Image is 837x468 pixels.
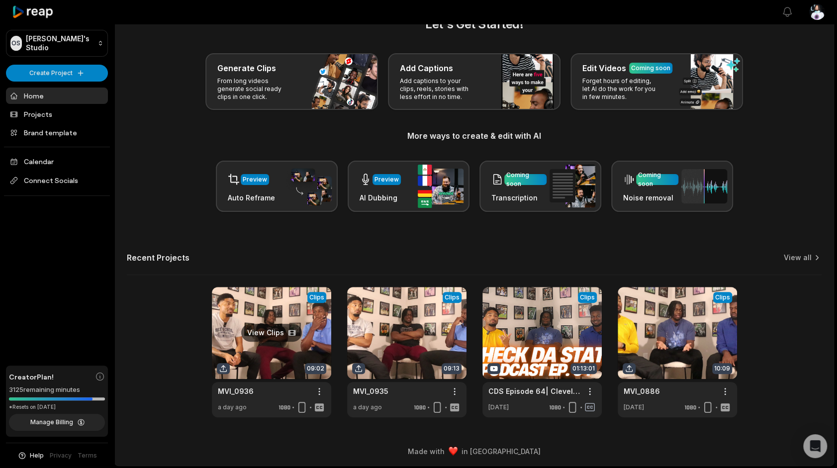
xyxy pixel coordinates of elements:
[449,447,458,456] img: heart emoji
[127,15,822,33] h2: Let's Get Started!
[228,192,275,203] h3: Auto Reframe
[638,171,676,188] div: Coming soon
[217,77,294,101] p: From long videos generate social ready clips in one click.
[9,414,105,431] button: Manage Billing
[217,62,276,74] h3: Generate Clips
[374,175,399,184] div: Preview
[17,451,44,460] button: Help
[631,64,670,73] div: Coming soon
[78,451,97,460] a: Terms
[623,192,678,203] h3: Noise removal
[400,62,453,74] h3: Add Captions
[360,192,401,203] h3: AI Dubbing
[286,167,332,206] img: auto_reframe.png
[10,36,22,51] div: OS
[6,106,108,122] a: Projects
[9,385,105,395] div: 3125 remaining minutes
[50,451,72,460] a: Privacy
[30,451,44,460] span: Help
[582,62,626,74] h3: Edit Videos
[418,165,464,208] img: ai_dubbing.png
[491,192,547,203] h3: Transcription
[681,169,727,203] img: noise_removal.png
[124,446,825,457] div: Made with in [GEOGRAPHIC_DATA]
[6,65,108,82] button: Create Project
[582,77,659,101] p: Forget hours of editing, let AI do the work for you in few minutes.
[624,386,660,396] a: MVI_0886
[218,386,254,396] a: MVI_0936
[550,165,595,207] img: transcription.png
[26,34,93,52] p: [PERSON_NAME]'s Studio
[488,386,580,396] a: CDS Episode 64| Cleveland's QB Situation| [PERSON_NAME] Vs [PERSON_NAME]| [PERSON_NAME] NFL Value|
[6,153,108,170] a: Calendar
[127,253,189,263] h2: Recent Projects
[9,403,105,411] div: *Resets on [DATE]
[353,386,388,396] a: MVI_0935
[784,253,812,263] a: View all
[9,372,54,382] span: Creator Plan!
[6,88,108,104] a: Home
[243,175,267,184] div: Preview
[6,124,108,141] a: Brand template
[127,130,822,142] h3: More ways to create & edit with AI
[6,172,108,189] span: Connect Socials
[803,434,827,458] div: Open Intercom Messenger
[400,77,477,101] p: Add captions to your clips, reels, stories with less effort in no time.
[506,171,545,188] div: Coming soon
